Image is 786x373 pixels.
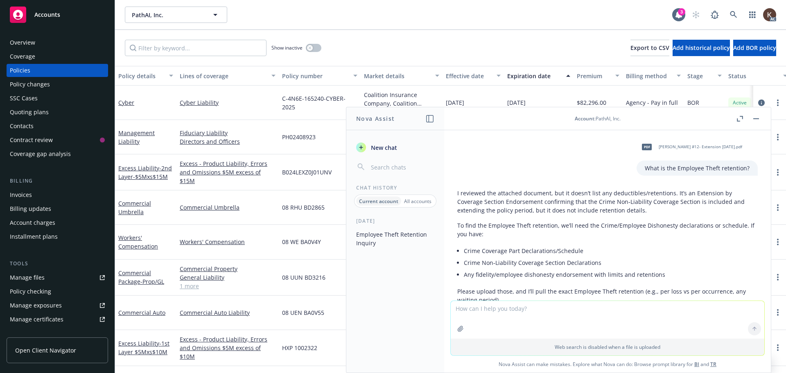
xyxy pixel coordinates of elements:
a: Manage exposures [7,299,108,312]
a: SSC Cases [7,92,108,105]
span: BOR [687,98,699,107]
a: more [773,307,783,317]
a: Search [725,7,742,23]
a: more [773,167,783,177]
a: 1 more [180,282,276,290]
button: Export to CSV [630,40,669,56]
a: Switch app [744,7,761,23]
a: Commercial Package [118,269,164,285]
div: Installment plans [10,230,58,243]
a: Contacts [7,120,108,133]
div: Stage [687,72,713,80]
a: Invoices [7,188,108,201]
a: Accounts [7,3,108,26]
span: C-4N6E-165240-CYBER-2025 [282,94,357,111]
p: To find the Employee Theft retention, we’ll need the Crime/Employee Dishonesty declarations or sc... [457,221,758,238]
a: Overview [7,36,108,49]
button: Employee Theft Retention Inquiry [353,228,438,250]
a: Manage claims [7,327,108,340]
button: Billing method [623,66,684,86]
div: Manage files [10,271,45,284]
button: Policy number [279,66,361,86]
a: more [773,272,783,282]
input: Search chats [369,161,434,173]
a: Management Liability [118,129,155,145]
li: Crime Non‑Liability Coverage Section Declarations [464,257,758,269]
span: [DATE] [446,98,464,107]
a: Installment plans [7,230,108,243]
a: Commercial Property [180,264,276,273]
span: pdf [642,144,652,150]
p: Current account [359,198,398,205]
div: Contacts [10,120,34,133]
a: Commercial Auto Liability [180,308,276,317]
p: I reviewed the attached document, but it doesn’t list any deductibles/retentions. It’s an Extensi... [457,189,758,215]
span: 08 WE BA0V4Y [282,237,321,246]
a: Cyber [118,99,134,106]
button: Market details [361,66,443,86]
div: Market details [364,72,430,80]
div: Premium [577,72,610,80]
input: Filter by keyword... [125,40,267,56]
button: Add BOR policy [733,40,776,56]
div: Billing [7,177,108,185]
button: New chat [353,140,438,155]
div: Policy checking [10,285,51,298]
div: Quoting plans [10,106,49,119]
a: Contract review [7,133,108,147]
span: Nova Assist can make mistakes. Explore what Nova can do: Browse prompt library for and [447,356,768,373]
div: Manage certificates [10,313,63,326]
div: Policy details [118,72,164,80]
span: New chat [369,143,397,152]
span: 08 UEN BA0V55 [282,308,324,317]
button: Policy details [115,66,176,86]
a: Commercial Auto [118,309,165,316]
a: Start snowing [688,7,704,23]
a: Policy checking [7,285,108,298]
span: - 1st Layer $5Mxs$10M [118,339,169,356]
div: Policies [10,64,30,77]
div: 3 [678,8,685,16]
span: [PERSON_NAME] #12- Extension [DATE].pdf [659,144,742,149]
a: Commercial Umbrella [118,199,151,216]
div: Account charges [10,216,55,229]
a: Policies [7,64,108,77]
a: circleInformation [757,98,766,108]
div: Policy number [282,72,348,80]
span: Open Client Navigator [15,346,76,355]
a: Excess - Product Liability, Errors and Omissions $5M excess of $15M [180,159,276,185]
a: Commercial Umbrella [180,203,276,212]
p: What is the Employee Theft retention? [645,164,750,172]
a: Directors and Officers [180,137,276,146]
div: Tools [7,260,108,268]
button: PathAI, Inc. [125,7,227,23]
div: Coverage [10,50,35,63]
span: Add BOR policy [733,44,776,52]
button: Stage [684,66,725,86]
p: All accounts [404,198,431,205]
span: PH02408923 [282,133,316,141]
span: Add historical policy [673,44,730,52]
button: Lines of coverage [176,66,279,86]
a: Account charges [7,216,108,229]
span: B024LEXZ0J01UNV [282,168,332,176]
a: Quoting plans [7,106,108,119]
a: Coverage [7,50,108,63]
a: Policy changes [7,78,108,91]
a: Manage files [7,271,108,284]
a: Workers' Compensation [180,237,276,246]
span: Show inactive [271,44,303,51]
div: Billing method [626,72,672,80]
div: [DATE] [346,217,444,224]
div: : PathAI, Inc. [575,115,621,122]
div: Manage exposures [10,299,62,312]
img: photo [763,8,776,21]
a: Excess Liability [118,164,172,181]
span: [DATE] [507,98,526,107]
div: Expiration date [507,72,561,80]
button: Premium [574,66,623,86]
div: Status [728,72,778,80]
a: more [773,203,783,212]
a: Excess Liability [118,339,169,356]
